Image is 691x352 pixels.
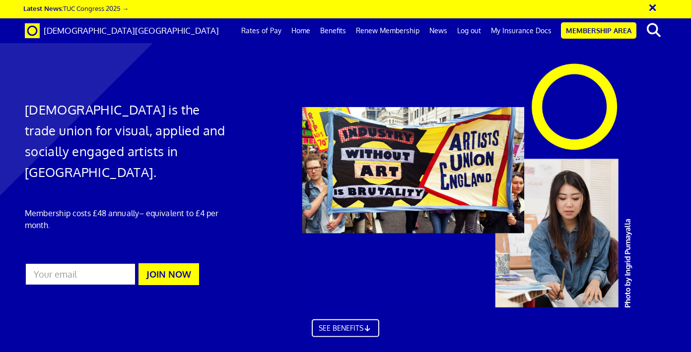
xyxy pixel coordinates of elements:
[236,18,286,43] a: Rates of Pay
[138,263,199,285] button: JOIN NOW
[312,326,379,344] a: SEE BENEFITS
[17,18,226,43] a: Brand [DEMOGRAPHIC_DATA][GEOGRAPHIC_DATA]
[424,18,452,43] a: News
[486,18,556,43] a: My Insurance Docs
[561,22,636,39] a: Membership Area
[25,263,137,286] input: Your email
[23,4,63,12] strong: Latest News:
[286,18,315,43] a: Home
[25,99,229,182] h1: [DEMOGRAPHIC_DATA] is the trade union for visual, applied and socially engaged artists in [GEOGRA...
[452,18,486,43] a: Log out
[44,25,219,36] span: [DEMOGRAPHIC_DATA][GEOGRAPHIC_DATA]
[351,18,424,43] a: Renew Membership
[23,4,129,12] a: Latest News:TUC Congress 2025 →
[638,20,669,41] button: search
[25,207,229,231] p: Membership costs £48 annually – equivalent to £4 per month.
[315,18,351,43] a: Benefits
